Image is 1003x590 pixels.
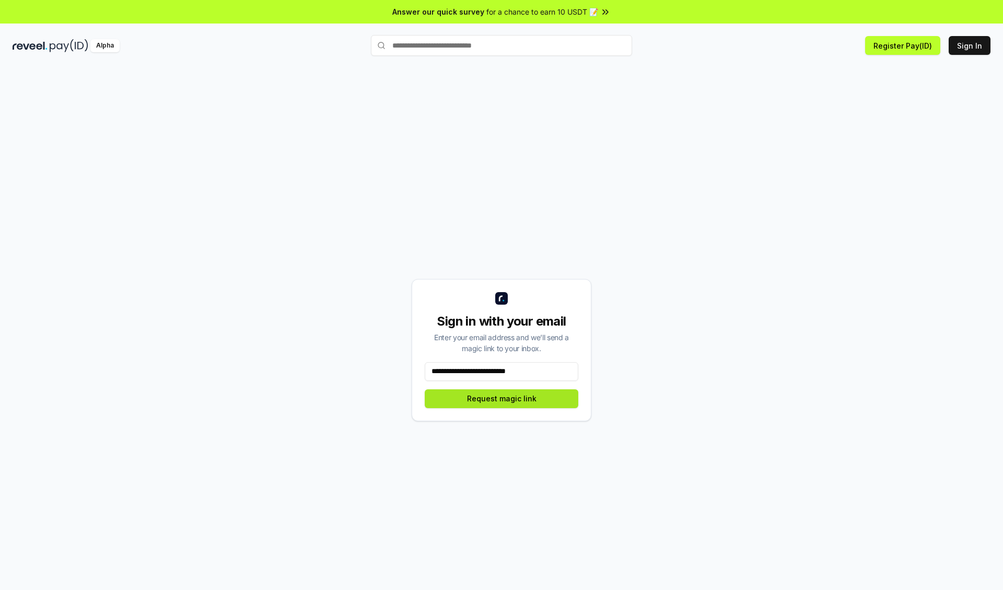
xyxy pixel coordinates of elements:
img: pay_id [50,39,88,52]
button: Request magic link [425,389,578,408]
button: Register Pay(ID) [865,36,940,55]
img: logo_small [495,292,508,305]
span: for a chance to earn 10 USDT 📝 [486,6,598,17]
span: Answer our quick survey [392,6,484,17]
div: Enter your email address and we’ll send a magic link to your inbox. [425,332,578,354]
div: Alpha [90,39,120,52]
div: Sign in with your email [425,313,578,330]
img: reveel_dark [13,39,48,52]
button: Sign In [949,36,990,55]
